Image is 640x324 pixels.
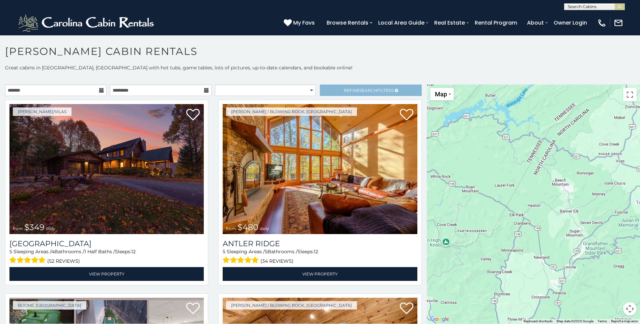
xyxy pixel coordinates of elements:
span: (52 reviews) [47,257,80,265]
span: 1 Half Baths / [84,249,115,255]
img: Antler Ridge [223,104,417,234]
div: Sleeping Areas / Bathrooms / Sleeps: [9,248,204,265]
img: Google [428,315,451,324]
button: Toggle fullscreen view [623,88,637,101]
span: 5 [9,249,12,255]
a: Rental Program [471,17,521,29]
h3: Diamond Creek Lodge [9,239,204,248]
a: Antler Ridge from $480 daily [223,104,417,234]
button: Keyboard shortcuts [524,319,553,324]
a: [PERSON_NAME] / Blowing Rock, [GEOGRAPHIC_DATA] [226,107,357,116]
span: daily [260,226,269,231]
span: Map [435,91,447,98]
img: Diamond Creek Lodge [9,104,204,234]
a: My Favs [284,19,316,27]
a: RefineSearchFilters [320,85,421,96]
span: from [226,226,236,231]
button: Map camera controls [623,302,637,316]
span: Map data ©2025 Google [557,319,593,323]
img: phone-regular-white.png [597,18,607,28]
span: 4 [51,249,54,255]
a: View Property [9,267,204,281]
a: Owner Login [550,17,590,29]
a: Local Area Guide [375,17,428,29]
span: Refine Filters [344,88,394,93]
a: Add to favorites [186,302,200,316]
a: Add to favorites [186,108,200,122]
span: $349 [24,222,45,232]
a: [PERSON_NAME] / Blowing Rock, [GEOGRAPHIC_DATA] [226,301,357,310]
span: daily [46,226,55,231]
span: from [13,226,23,231]
a: Diamond Creek Lodge from $349 daily [9,104,204,234]
img: White-1-2.png [17,13,157,33]
a: View Property [223,267,417,281]
span: My Favs [293,19,315,27]
a: Real Estate [431,17,468,29]
span: 5 [223,249,225,255]
a: Browse Rentals [323,17,372,29]
span: $480 [238,222,258,232]
span: 12 [314,249,318,255]
a: Report a map error [611,319,638,323]
span: 5 [265,249,268,255]
a: Antler Ridge [223,239,417,248]
a: [PERSON_NAME]/Vilas [13,107,72,116]
img: mail-regular-white.png [614,18,623,28]
div: Sleeping Areas / Bathrooms / Sleeps: [223,248,417,265]
span: 12 [131,249,136,255]
span: Search [360,88,377,93]
a: Add to favorites [400,302,413,316]
a: Terms (opens in new tab) [597,319,607,323]
span: (34 reviews) [260,257,294,265]
button: Change map style [430,88,454,100]
a: Open this area in Google Maps (opens a new window) [428,315,451,324]
a: Add to favorites [400,108,413,122]
a: Boone, [GEOGRAPHIC_DATA] [13,301,86,310]
a: About [524,17,547,29]
a: [GEOGRAPHIC_DATA] [9,239,204,248]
